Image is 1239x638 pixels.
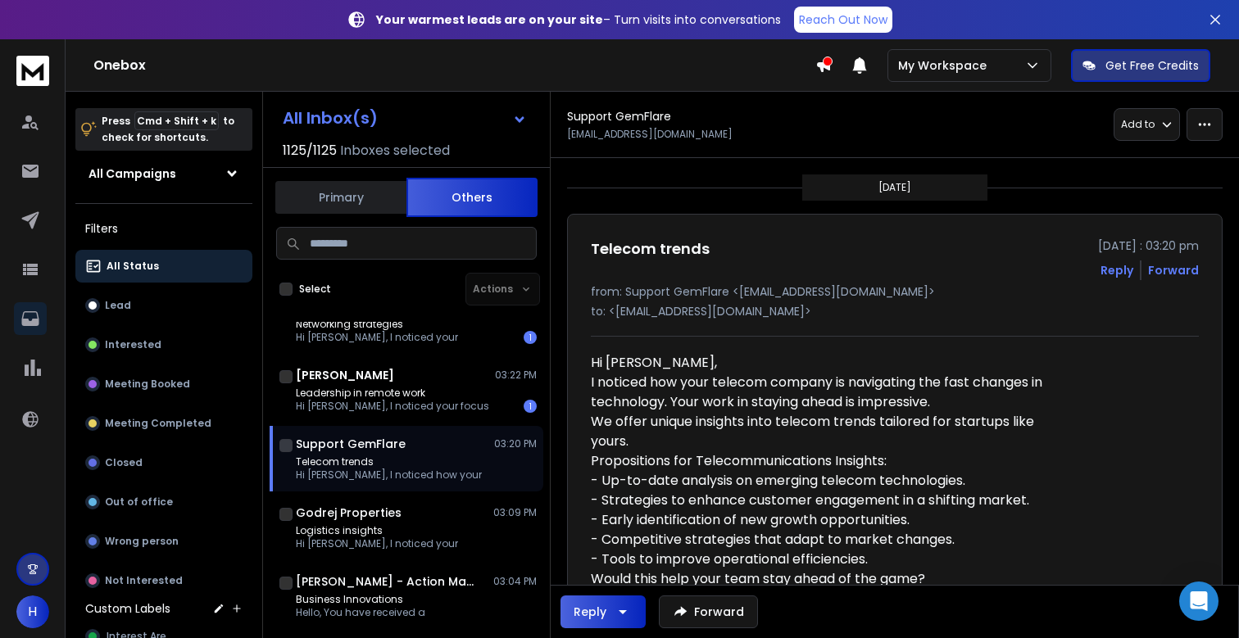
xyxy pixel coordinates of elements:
h1: All Inbox(s) [283,110,378,126]
button: All Inbox(s) [270,102,540,134]
span: Cmd + Shift + k [134,111,219,130]
p: to: <[EMAIL_ADDRESS][DOMAIN_NAME]> [591,303,1199,319]
button: Primary [275,179,406,215]
img: logo [16,56,49,86]
p: – Turn visits into conversations [376,11,781,28]
p: 03:20 PM [494,437,537,450]
h1: All Campaigns [88,165,176,182]
p: Logistics insights [296,524,458,537]
p: Reach Out Now [799,11,887,28]
button: H [16,595,49,628]
p: Meeting Booked [105,378,190,391]
h1: Support GemFlare [567,108,671,124]
button: Out of office [75,486,252,518]
p: Out of office [105,495,173,509]
div: 1 [524,400,537,413]
p: Hi [PERSON_NAME], I noticed your focus [296,400,489,413]
p: Closed [105,456,143,469]
button: Reply [560,595,646,628]
h1: Telecom trends [591,238,710,260]
p: All Status [107,260,159,273]
p: Hi [PERSON_NAME], I noticed your [296,537,458,550]
p: Lead [105,299,131,312]
button: Closed [75,446,252,479]
div: Open Intercom Messenger [1179,581,1219,621]
p: 03:22 PM [495,369,537,382]
p: Networking strategies [296,318,458,331]
button: Meeting Completed [75,407,252,440]
button: Interested [75,328,252,361]
div: 1 [524,331,537,344]
p: Not Interested [105,574,183,587]
h1: Support GemFlare [296,436,406,452]
h1: Onebox [93,56,815,75]
p: Meeting Completed [105,417,211,430]
button: Lead [75,289,252,322]
p: from: Support GemFlare <[EMAIL_ADDRESS][DOMAIN_NAME]> [591,283,1199,300]
h1: [PERSON_NAME] [296,367,394,383]
button: Get Free Credits [1071,49,1210,82]
button: Reply [1101,262,1133,278]
p: [EMAIL_ADDRESS][DOMAIN_NAME] [567,128,733,141]
label: Select [299,283,331,296]
p: Add to [1121,118,1155,131]
p: My Workspace [898,57,993,74]
button: Forward [659,595,758,628]
div: Forward [1148,262,1199,278]
p: Get Free Credits [1105,57,1199,74]
h3: Custom Labels [85,600,170,617]
strong: Your warmest leads are on your site [376,11,603,28]
h1: [PERSON_NAME] - Action Management Pros [296,573,476,590]
p: Hello, You have received a [296,606,425,619]
p: 03:04 PM [493,575,537,588]
h3: Filters [75,217,252,240]
p: Telecom trends [296,455,482,468]
button: Wrong person [75,525,252,558]
a: Reach Out Now [794,7,892,33]
p: 03:09 PM [493,506,537,519]
p: Press to check for shortcuts. [102,113,234,146]
span: 1125 / 1125 [283,141,337,161]
p: Business Innovations [296,593,425,606]
div: Reply [574,604,606,620]
h1: Godrej Properties [296,505,402,521]
p: [DATE] [878,181,911,194]
p: [DATE] : 03:20 pm [1098,238,1199,254]
p: Wrong person [105,535,179,548]
button: All Status [75,250,252,283]
h3: Inboxes selected [340,141,450,161]
p: Leadership in remote work [296,387,489,400]
p: Hi [PERSON_NAME], I noticed your [296,331,458,344]
p: Interested [105,338,161,351]
button: Others [406,178,538,217]
button: Meeting Booked [75,368,252,400]
button: All Campaigns [75,157,252,190]
p: Hi [PERSON_NAME], I noticed how your [296,468,482,482]
button: Not Interested [75,564,252,597]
